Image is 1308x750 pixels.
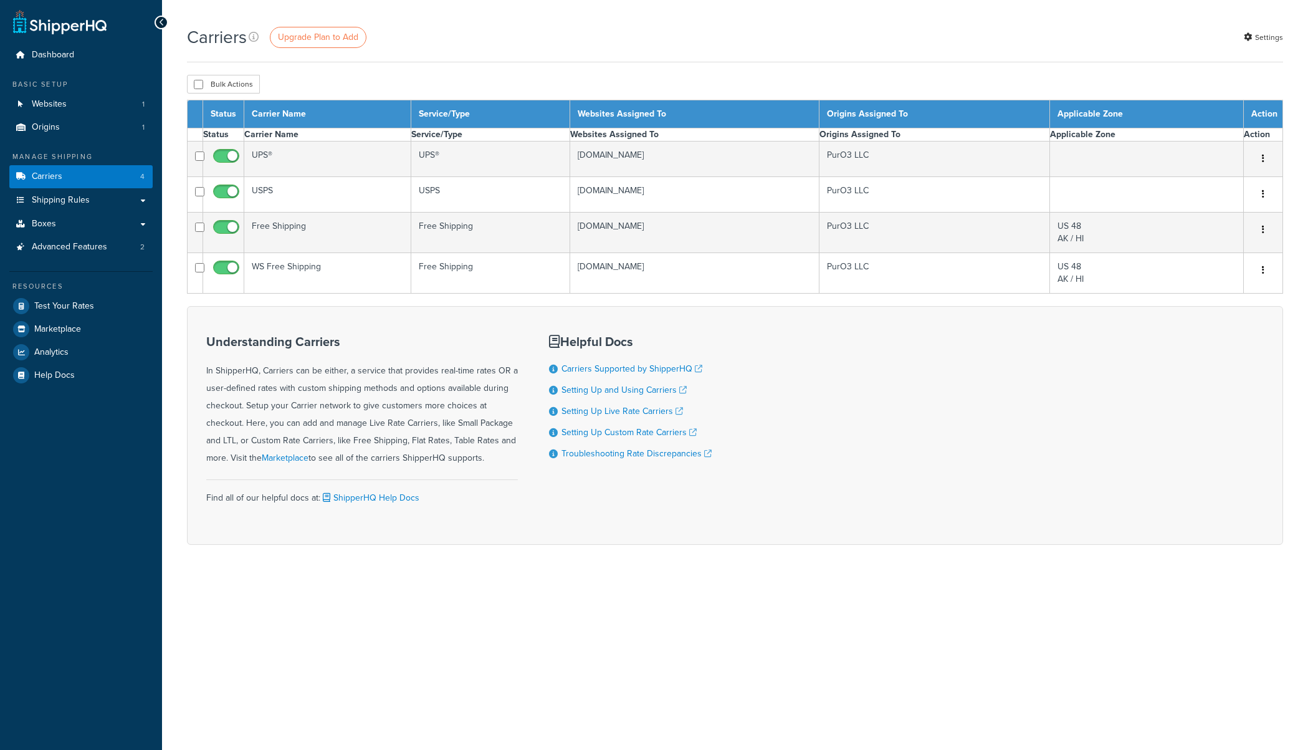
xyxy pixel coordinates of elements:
span: Carriers [32,171,62,182]
span: Test Your Rates [34,301,94,312]
td: Free Shipping [244,213,411,253]
span: 1 [142,122,145,133]
td: Free Shipping [411,253,570,294]
td: [DOMAIN_NAME] [570,142,819,177]
td: PurO3 LLC [819,253,1050,294]
a: Test Your Rates [9,295,153,317]
a: Dashboard [9,44,153,67]
th: Applicable Zone [1050,100,1244,128]
a: Boxes [9,213,153,236]
li: Carriers [9,165,153,188]
div: Resources [9,281,153,292]
div: Manage Shipping [9,151,153,162]
td: US 48 AK / HI [1050,253,1244,294]
a: Marketplace [9,318,153,340]
h3: Understanding Carriers [206,335,518,349]
a: Settings [1244,29,1283,46]
a: Troubleshooting Rate Discrepancies [561,447,712,460]
a: Marketplace [262,451,308,464]
a: Help Docs [9,364,153,387]
span: Boxes [32,219,56,229]
span: Help Docs [34,370,75,381]
td: WS Free Shipping [244,253,411,294]
span: Dashboard [32,50,74,60]
th: Action [1244,128,1283,142]
span: Websites [32,99,67,110]
td: USPS [244,177,411,213]
a: ShipperHQ Help Docs [320,491,419,504]
td: PurO3 LLC [819,177,1050,213]
a: Setting Up and Using Carriers [561,383,687,397]
div: Basic Setup [9,79,153,90]
th: Action [1244,100,1283,128]
a: Advanced Features 2 [9,236,153,259]
h1: Carriers [187,25,247,49]
td: [DOMAIN_NAME] [570,253,819,294]
a: Upgrade Plan to Add [270,27,366,48]
span: 4 [140,171,145,182]
button: Bulk Actions [187,75,260,94]
th: Origins Assigned To [819,100,1050,128]
span: 2 [140,242,145,252]
span: Advanced Features [32,242,107,252]
span: Upgrade Plan to Add [278,31,358,44]
th: Service/Type [411,128,570,142]
h3: Helpful Docs [549,335,712,349]
a: Carriers 4 [9,165,153,188]
span: 1 [142,99,145,110]
th: Status [203,100,244,128]
th: Carrier Name [244,100,411,128]
span: Analytics [34,347,69,358]
a: Setting Up Live Rate Carriers [561,405,683,418]
a: Setting Up Custom Rate Carriers [561,426,697,439]
th: Websites Assigned To [570,100,819,128]
td: PurO3 LLC [819,142,1050,177]
span: Origins [32,122,60,133]
th: Origins Assigned To [819,128,1050,142]
td: USPS [411,177,570,213]
li: Websites [9,93,153,116]
div: Find all of our helpful docs at: [206,479,518,507]
a: Carriers Supported by ShipperHQ [561,362,702,375]
td: PurO3 LLC [819,213,1050,253]
a: ShipperHQ Home [13,9,107,34]
th: Status [203,128,244,142]
a: Origins 1 [9,116,153,139]
th: Websites Assigned To [570,128,819,142]
li: Origins [9,116,153,139]
li: Advanced Features [9,236,153,259]
td: Free Shipping [411,213,570,253]
th: Carrier Name [244,128,411,142]
a: Websites 1 [9,93,153,116]
th: Applicable Zone [1050,128,1244,142]
td: US 48 AK / HI [1050,213,1244,253]
a: Analytics [9,341,153,363]
td: [DOMAIN_NAME] [570,177,819,213]
td: UPS® [411,142,570,177]
td: UPS® [244,142,411,177]
a: Shipping Rules [9,189,153,212]
td: [DOMAIN_NAME] [570,213,819,253]
div: In ShipperHQ, Carriers can be either, a service that provides real-time rates OR a user-defined r... [206,335,518,467]
span: Marketplace [34,324,81,335]
th: Service/Type [411,100,570,128]
span: Shipping Rules [32,195,90,206]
